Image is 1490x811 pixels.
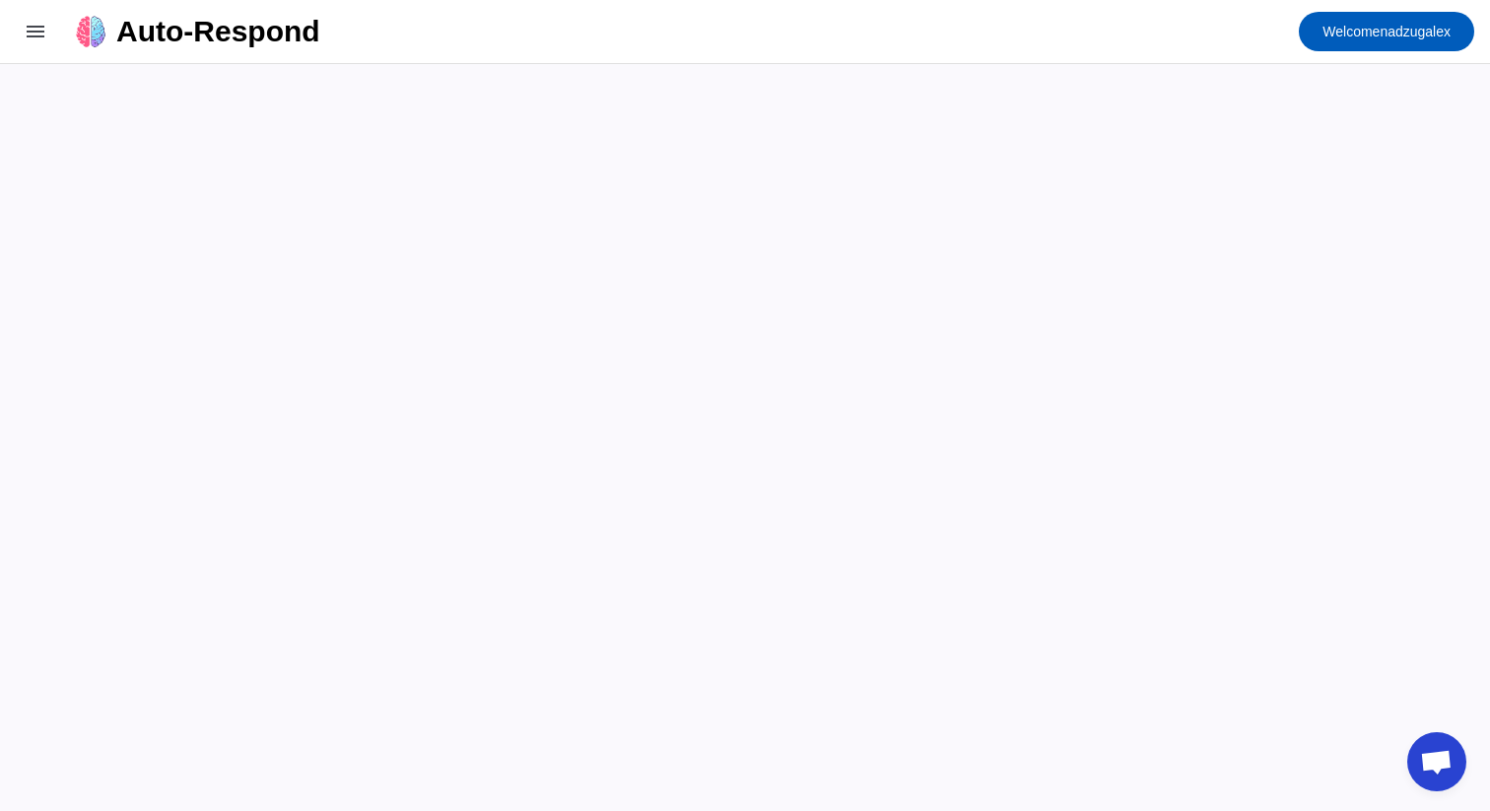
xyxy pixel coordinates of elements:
span: Welcome [1322,24,1380,39]
div: Auto-Respond [116,18,320,45]
button: Welcomenadzugalex [1299,12,1474,51]
span: nadzugalex [1322,18,1451,45]
a: Open chat [1407,732,1466,791]
img: logo [75,16,106,47]
mat-icon: menu [24,20,47,43]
